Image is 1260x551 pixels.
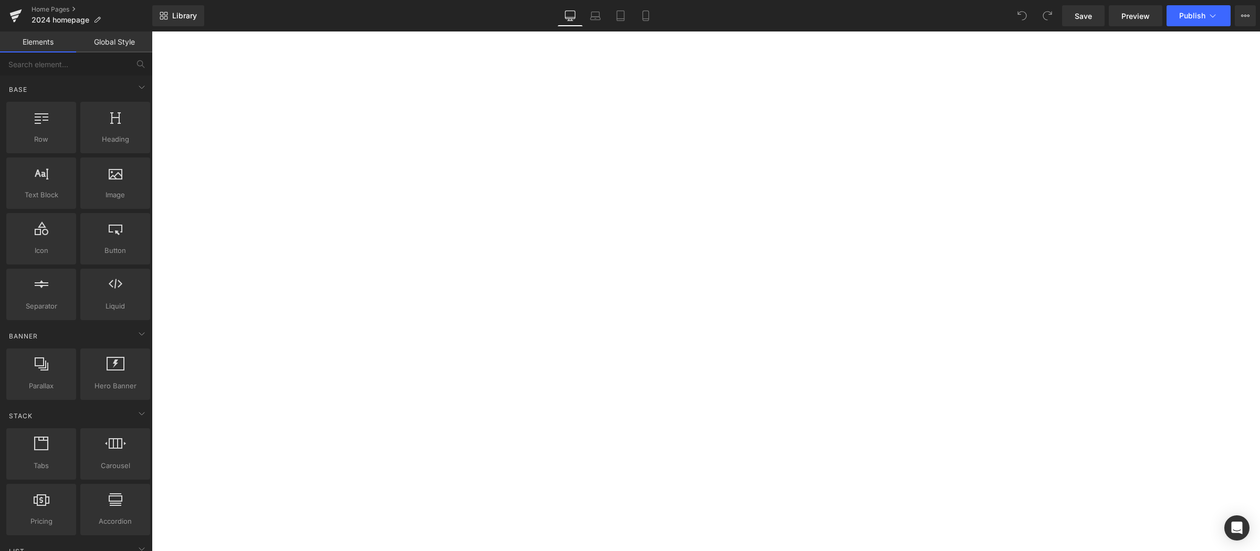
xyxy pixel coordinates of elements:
[1012,5,1033,26] button: Undo
[9,189,73,200] span: Text Block
[83,380,147,391] span: Hero Banner
[9,380,73,391] span: Parallax
[633,5,658,26] a: Mobile
[31,5,152,14] a: Home Pages
[1075,10,1092,22] span: Save
[9,516,73,527] span: Pricing
[83,460,147,471] span: Carousel
[83,189,147,200] span: Image
[76,31,152,52] a: Global Style
[1109,5,1162,26] a: Preview
[583,5,608,26] a: Laptop
[1235,5,1256,26] button: More
[8,84,28,94] span: Base
[83,245,147,256] span: Button
[1224,515,1249,541] div: Open Intercom Messenger
[8,411,34,421] span: Stack
[83,301,147,312] span: Liquid
[558,5,583,26] a: Desktop
[1179,12,1205,20] span: Publish
[31,16,89,24] span: 2024 homepage
[1167,5,1231,26] button: Publish
[9,245,73,256] span: Icon
[1121,10,1150,22] span: Preview
[83,516,147,527] span: Accordion
[9,134,73,145] span: Row
[152,5,204,26] a: New Library
[172,11,197,20] span: Library
[9,460,73,471] span: Tabs
[83,134,147,145] span: Heading
[8,331,39,341] span: Banner
[608,5,633,26] a: Tablet
[9,301,73,312] span: Separator
[1037,5,1058,26] button: Redo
